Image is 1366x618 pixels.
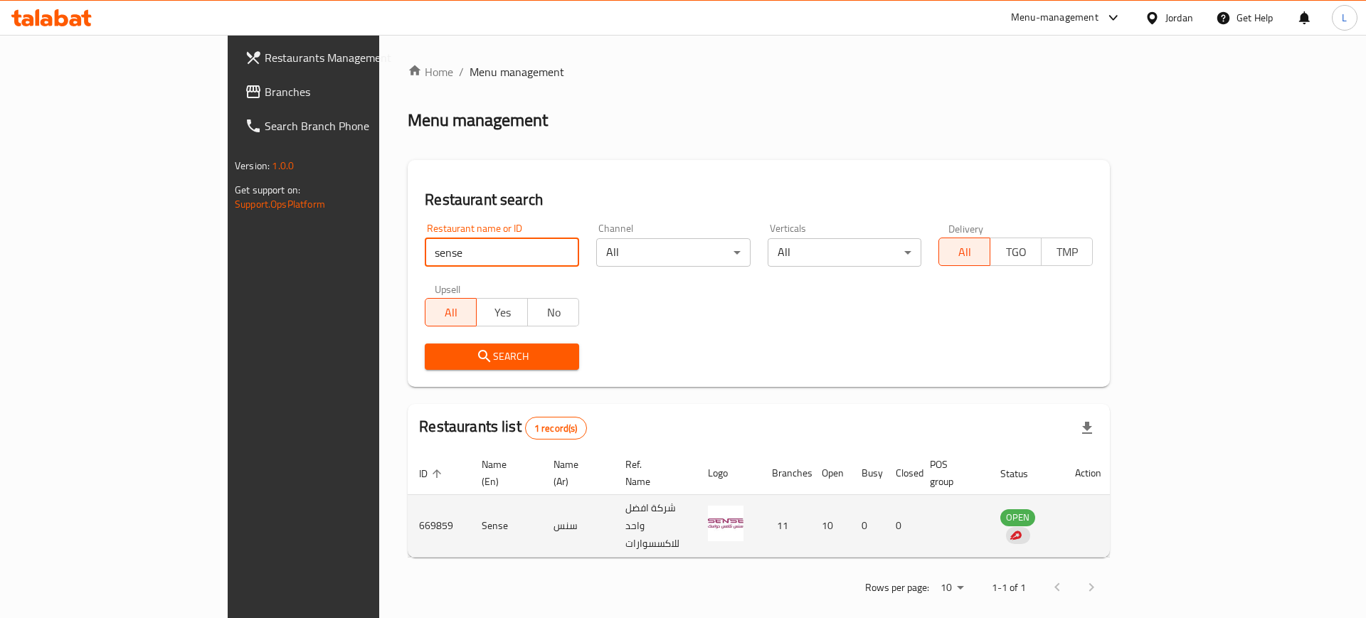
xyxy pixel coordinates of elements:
th: Open [810,452,850,495]
span: Ref. Name [625,456,679,490]
span: Menu management [470,63,564,80]
td: Sense [470,495,542,558]
span: 1 record(s) [526,422,586,435]
label: Delivery [948,223,984,233]
span: Status [1000,465,1047,482]
th: Logo [697,452,761,495]
span: POS group [930,456,972,490]
span: TGO [996,242,1036,262]
div: Jordan [1165,10,1193,26]
span: Name (En) [482,456,525,490]
td: 0 [850,495,884,558]
img: Sense [708,506,743,541]
div: Rows per page: [935,577,969,599]
button: TGO [990,238,1042,266]
span: No [534,302,573,323]
button: Search [425,343,579,370]
span: All [945,242,985,262]
th: Busy [850,452,884,495]
p: 1-1 of 1 [992,579,1026,597]
span: TMP [1047,242,1087,262]
span: Search Branch Phone [265,117,445,134]
div: All [596,238,751,267]
img: delivery hero logo [1009,529,1022,542]
button: All [425,298,477,326]
span: All [431,302,471,323]
h2: Restaurants list [419,416,586,439]
label: Upsell [435,284,461,294]
h2: Restaurant search [425,189,1093,211]
span: Name (Ar) [554,456,597,490]
th: Action [1064,452,1113,495]
button: Yes [476,298,528,326]
a: Restaurants Management [233,41,456,75]
nav: breadcrumb [408,63,1110,80]
input: Search for restaurant name or ID.. [425,238,579,267]
div: Export file [1070,411,1104,445]
td: 11 [761,495,810,558]
span: 1.0.0 [272,156,294,175]
th: Closed [884,452,918,495]
div: All [768,238,922,267]
span: Get support on: [235,181,300,199]
table: enhanced table [408,452,1113,558]
button: All [938,238,990,266]
th: Branches [761,452,810,495]
a: Search Branch Phone [233,109,456,143]
span: Version: [235,156,270,175]
span: L [1342,10,1347,26]
span: Yes [482,302,522,323]
td: سنس [542,495,614,558]
li: / [459,63,464,80]
td: 0 [884,495,918,558]
a: Branches [233,75,456,109]
td: شركة افضل واحد للاكسسوارات [614,495,697,558]
p: Rows per page: [865,579,929,597]
span: Search [436,348,568,366]
div: Menu-management [1011,9,1098,26]
span: Restaurants Management [265,49,445,66]
span: Branches [265,83,445,100]
span: OPEN [1000,509,1035,526]
a: Support.OpsPlatform [235,195,325,213]
td: 10 [810,495,850,558]
div: Total records count [525,417,587,439]
span: ID [419,465,446,482]
button: No [527,298,579,326]
h2: Menu management [408,109,548,132]
button: TMP [1041,238,1093,266]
